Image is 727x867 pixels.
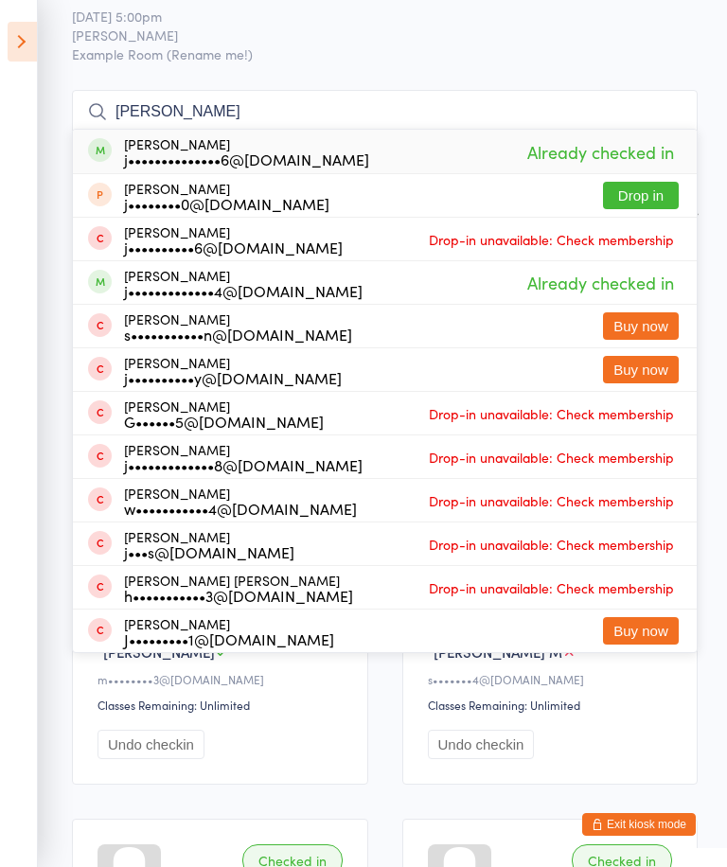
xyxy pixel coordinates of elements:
[98,730,204,759] button: Undo checkin
[124,370,342,385] div: j••••••••••y@[DOMAIN_NAME]
[428,697,679,713] div: Classes Remaining: Unlimited
[124,414,324,429] div: G••••••5@[DOMAIN_NAME]
[428,730,535,759] button: Undo checkin
[124,239,343,255] div: j••••••••••6@[DOMAIN_NAME]
[424,399,679,428] span: Drop-in unavailable: Check membership
[523,266,679,299] span: Already checked in
[124,457,363,472] div: j•••••••••••••8@[DOMAIN_NAME]
[124,631,334,646] div: J•••••••••1@[DOMAIN_NAME]
[124,544,294,559] div: j•••s@[DOMAIN_NAME]
[603,312,679,340] button: Buy now
[424,530,679,558] span: Drop-in unavailable: Check membership
[98,671,348,687] div: m••••••••3@[DOMAIN_NAME]
[428,671,679,687] div: s•••••••4@[DOMAIN_NAME]
[72,90,698,133] input: Search
[124,355,342,385] div: [PERSON_NAME]
[424,574,679,602] span: Drop-in unavailable: Check membership
[582,813,696,836] button: Exit kiosk mode
[124,529,294,559] div: [PERSON_NAME]
[124,283,363,298] div: j•••••••••••••4@[DOMAIN_NAME]
[98,697,348,713] div: Classes Remaining: Unlimited
[424,443,679,471] span: Drop-in unavailable: Check membership
[124,224,343,255] div: [PERSON_NAME]
[124,573,353,603] div: [PERSON_NAME] [PERSON_NAME]
[124,588,353,603] div: h•••••••••••3@[DOMAIN_NAME]
[124,327,352,342] div: s•••••••••••n@[DOMAIN_NAME]
[124,136,369,167] div: [PERSON_NAME]
[603,356,679,383] button: Buy now
[523,135,679,168] span: Already checked in
[72,26,668,44] span: [PERSON_NAME]
[424,487,679,515] span: Drop-in unavailable: Check membership
[124,501,357,516] div: w•••••••••••4@[DOMAIN_NAME]
[603,182,679,209] button: Drop in
[124,616,334,646] div: [PERSON_NAME]
[124,398,324,429] div: [PERSON_NAME]
[124,311,352,342] div: [PERSON_NAME]
[124,196,329,211] div: j••••••••0@[DOMAIN_NAME]
[124,268,363,298] div: [PERSON_NAME]
[124,486,357,516] div: [PERSON_NAME]
[72,7,668,26] span: [DATE] 5:00pm
[603,617,679,645] button: Buy now
[124,442,363,472] div: [PERSON_NAME]
[124,151,369,167] div: j••••••••••••••6@[DOMAIN_NAME]
[124,181,329,211] div: [PERSON_NAME]
[72,44,698,63] span: Example Room (Rename me!)
[424,225,679,254] span: Drop-in unavailable: Check membership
